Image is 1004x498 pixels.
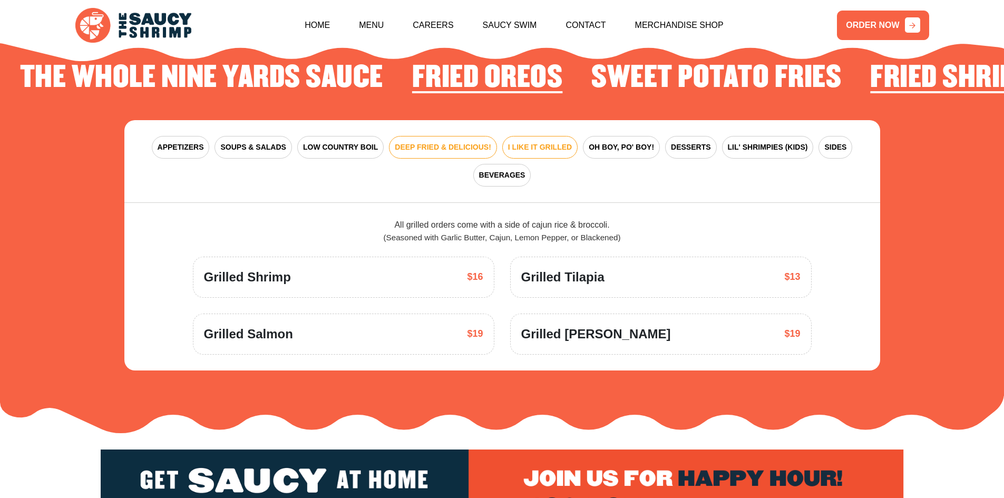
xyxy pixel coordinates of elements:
[483,3,537,48] a: Saucy Swim
[818,136,852,159] button: SIDES
[479,170,525,181] span: BEVERAGES
[204,268,291,287] span: Grilled Shrimp
[204,325,293,344] span: Grilled Salmon
[722,136,814,159] button: LIL' SHRIMPIES (KIDS)
[837,11,929,40] a: ORDER NOW
[215,136,291,159] button: SOUPS & SALADS
[220,142,286,153] span: SOUPS & SALADS
[728,142,808,153] span: LIL' SHRIMPIES (KIDS)
[521,325,671,344] span: Grilled [PERSON_NAME]
[303,142,378,153] span: LOW COUNTRY BOIL
[824,142,846,153] span: SIDES
[297,136,384,159] button: LOW COUNTRY BOIL
[502,136,578,159] button: I LIKE IT GRILLED
[566,3,606,48] a: Contact
[521,268,605,287] span: Grilled Tilapia
[591,62,841,94] h2: Sweet Potato Fries
[152,136,210,159] button: APPETIZERS
[467,270,483,284] span: $16
[412,62,563,94] h2: Fried Oreos
[384,233,621,242] span: (Seasoned with Garlic Butter, Cajun, Lemon Pepper, or Blackened)
[20,62,383,94] h2: The Whole Nine Yards Sauce
[665,136,716,159] button: DESSERTS
[193,219,812,244] div: All grilled orders come with a side of cajun rice & broccoli.
[395,142,491,153] span: DEEP FRIED & DELICIOUS!
[305,3,330,48] a: Home
[20,62,383,99] li: 2 of 4
[589,142,654,153] span: OH BOY, PO' BOY!
[413,3,453,48] a: Careers
[635,3,724,48] a: Merchandise Shop
[591,62,841,99] li: 4 of 4
[75,8,191,43] img: logo
[359,3,384,48] a: Menu
[671,142,710,153] span: DESSERTS
[784,327,800,341] span: $19
[508,142,572,153] span: I LIKE IT GRILLED
[583,136,660,159] button: OH BOY, PO' BOY!
[784,270,800,284] span: $13
[412,62,563,99] li: 3 of 4
[158,142,204,153] span: APPETIZERS
[389,136,497,159] button: DEEP FRIED & DELICIOUS!
[473,164,531,187] button: BEVERAGES
[467,327,483,341] span: $19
